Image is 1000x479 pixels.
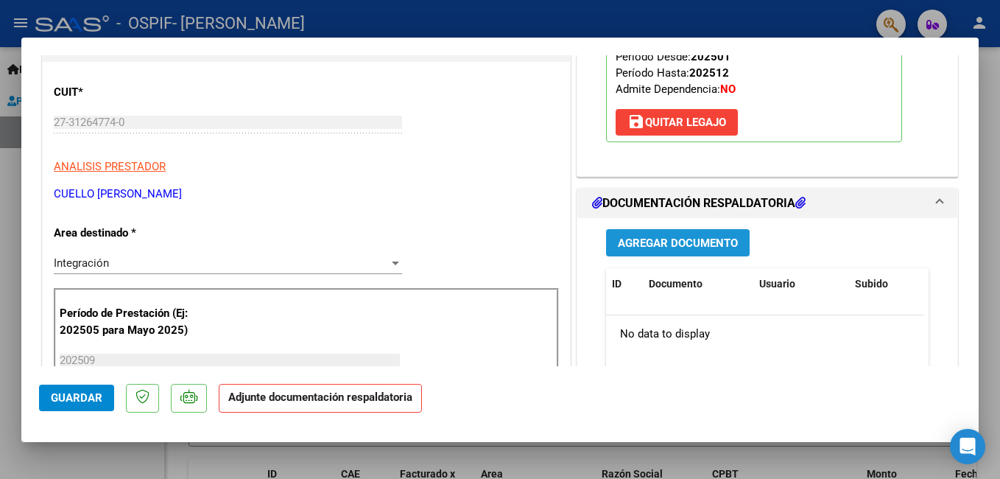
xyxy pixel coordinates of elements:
span: Agregar Documento [618,237,738,250]
strong: NO [720,83,736,96]
span: Documento [649,278,703,290]
p: CUIT [54,84,205,101]
strong: 202512 [689,66,729,80]
datatable-header-cell: Documento [643,268,753,300]
div: Open Intercom Messenger [950,429,985,464]
button: Agregar Documento [606,229,750,256]
span: CUIL: Nombre y Apellido: Período Desde: Período Hasta: Admite Dependencia: [616,18,795,96]
span: Subido [855,278,888,290]
mat-expansion-panel-header: DOCUMENTACIÓN RESPALDATORIA [577,189,957,218]
datatable-header-cell: ID [606,268,643,300]
div: No data to display [606,315,923,352]
datatable-header-cell: Acción [923,268,996,300]
button: Quitar Legajo [616,109,738,136]
span: ANALISIS PRESTADOR [54,160,166,173]
strong: Adjunte documentación respaldatoria [228,391,412,404]
button: Guardar [39,385,114,411]
mat-icon: save [627,113,645,130]
p: Período de Prestación (Ej: 202505 para Mayo 2025) [60,305,208,338]
span: Quitar Legajo [627,116,726,129]
span: Usuario [759,278,795,290]
strong: 202501 [691,50,730,63]
p: CUELLO [PERSON_NAME] [54,186,559,203]
h1: DOCUMENTACIÓN RESPALDATORIA [592,195,806,212]
datatable-header-cell: Usuario [753,268,849,300]
p: Area destinado * [54,225,205,242]
span: Guardar [51,391,102,405]
span: ID [612,278,622,290]
span: Integración [54,256,109,270]
datatable-header-cell: Subido [849,268,923,300]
